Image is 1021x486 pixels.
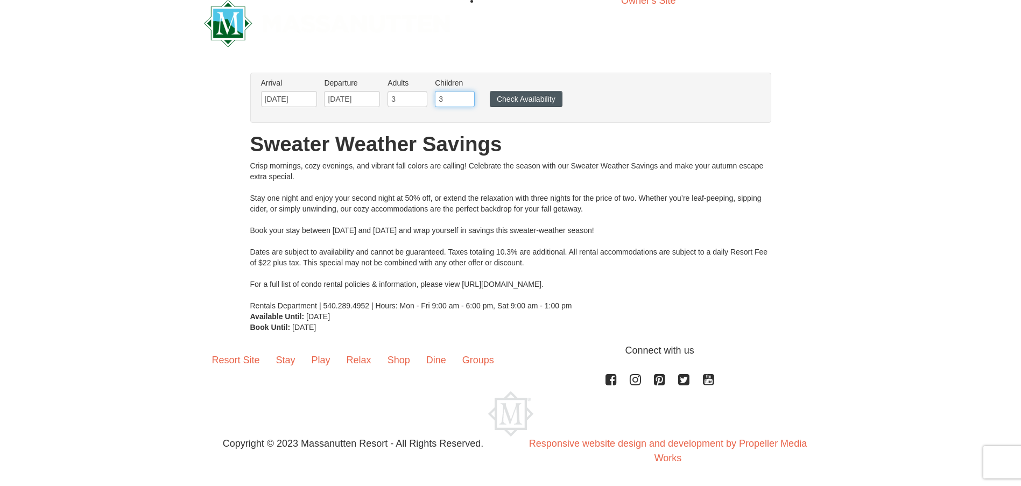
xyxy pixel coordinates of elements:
[435,78,475,88] label: Children
[250,133,771,155] h1: Sweater Weather Savings
[490,91,562,107] button: Check Availability
[204,343,268,377] a: Resort Site
[261,78,317,88] label: Arrival
[196,436,511,451] p: Copyright © 2023 Massanutten Resort - All Rights Reserved.
[388,78,427,88] label: Adults
[379,343,418,377] a: Shop
[250,312,305,321] strong: Available Until:
[250,160,771,311] div: Crisp mornings, cozy evenings, and vibrant fall colors are calling! Celebrate the season with our...
[268,343,304,377] a: Stay
[488,391,533,436] img: Massanutten Resort Logo
[324,78,380,88] label: Departure
[529,438,807,463] a: Responsive website design and development by Propeller Media Works
[339,343,379,377] a: Relax
[306,312,330,321] span: [DATE]
[418,343,454,377] a: Dine
[454,343,502,377] a: Groups
[292,323,316,332] span: [DATE]
[204,343,818,358] p: Connect with us
[250,323,291,332] strong: Book Until:
[304,343,339,377] a: Play
[204,9,450,34] a: Massanutten Resort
